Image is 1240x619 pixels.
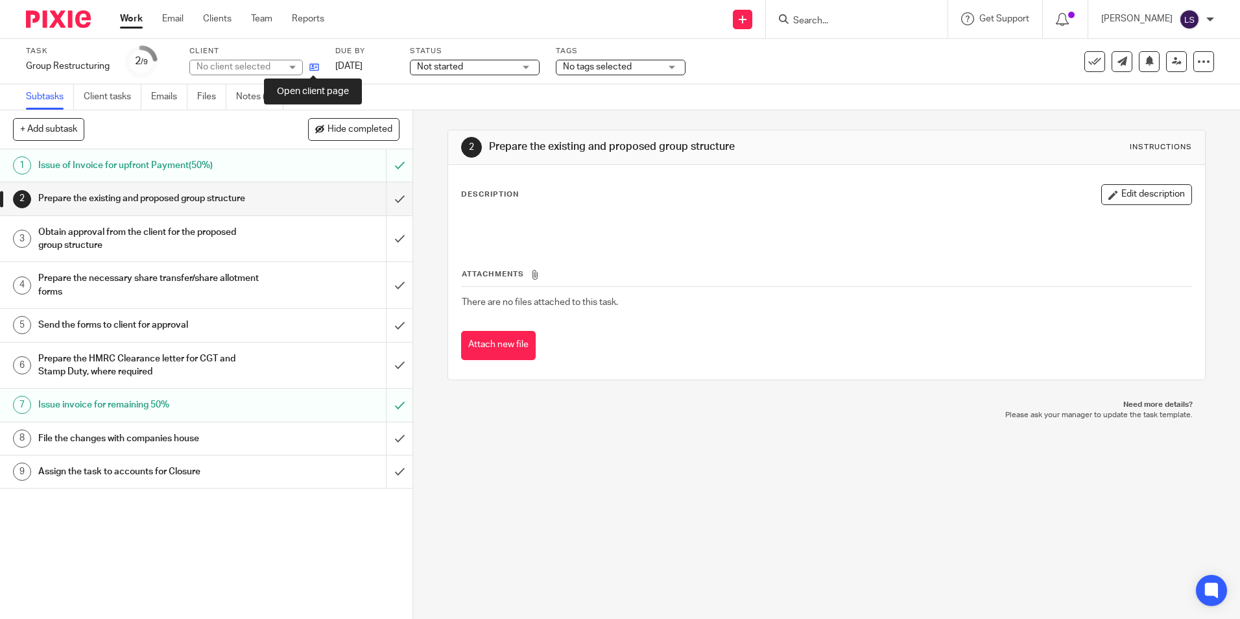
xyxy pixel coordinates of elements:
span: Get Support [979,14,1029,23]
span: No tags selected [563,62,632,71]
div: 2 [13,190,31,208]
button: Edit description [1101,184,1192,205]
h1: Obtain approval from the client for the proposed group structure [38,223,261,256]
div: 5 [13,316,31,334]
h1: Prepare the existing and proposed group structure [38,189,261,208]
h1: Send the forms to client for approval [38,315,261,335]
h1: Issue invoice for remaining 50% [38,395,261,415]
div: 6 [13,356,31,374]
label: Status [410,46,540,56]
a: Work [120,12,143,25]
div: Group Restructuring [26,60,110,73]
div: 2 [135,54,148,69]
span: Not started [417,62,463,71]
button: Attach new file [461,331,536,360]
div: 9 [13,463,31,481]
div: 2 [461,137,482,158]
img: svg%3E [1179,9,1200,30]
label: Client [189,46,319,56]
span: There are no files attached to this task. [462,298,618,307]
a: Audit logs [293,84,343,110]
div: 1 [13,156,31,175]
h1: Prepare the existing and proposed group structure [489,140,854,154]
a: Team [251,12,272,25]
a: Clients [203,12,232,25]
h1: File the changes with companies house [38,429,261,448]
input: Search [792,16,909,27]
button: + Add subtask [13,118,84,140]
a: Subtasks [26,84,74,110]
h1: Prepare the HMRC Clearance letter for CGT and Stamp Duty, where required [38,349,261,382]
div: 3 [13,230,31,248]
p: Need more details? [460,400,1192,410]
small: /9 [141,58,148,66]
div: Instructions [1130,142,1192,152]
label: Task [26,46,110,56]
h1: Prepare the necessary share transfer/share allotment forms [38,269,261,302]
a: Emails [151,84,187,110]
label: Tags [556,46,686,56]
a: Files [197,84,226,110]
a: Reports [292,12,324,25]
div: 4 [13,276,31,295]
p: Description [461,189,519,200]
a: Notes (2) [236,84,283,110]
a: Email [162,12,184,25]
a: Client tasks [84,84,141,110]
div: 7 [13,396,31,414]
span: [DATE] [335,62,363,71]
p: [PERSON_NAME] [1101,12,1173,25]
label: Due by [335,46,394,56]
span: Attachments [462,271,524,278]
h1: Assign the task to accounts for Closure [38,462,261,481]
div: 8 [13,430,31,448]
h1: Issue of Invoice for upfront Payment(50%) [38,156,261,175]
div: No client selected [197,60,281,73]
p: Please ask your manager to update the task template. [460,410,1192,420]
button: Hide completed [308,118,399,140]
span: Hide completed [328,125,392,135]
img: Pixie [26,10,91,28]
